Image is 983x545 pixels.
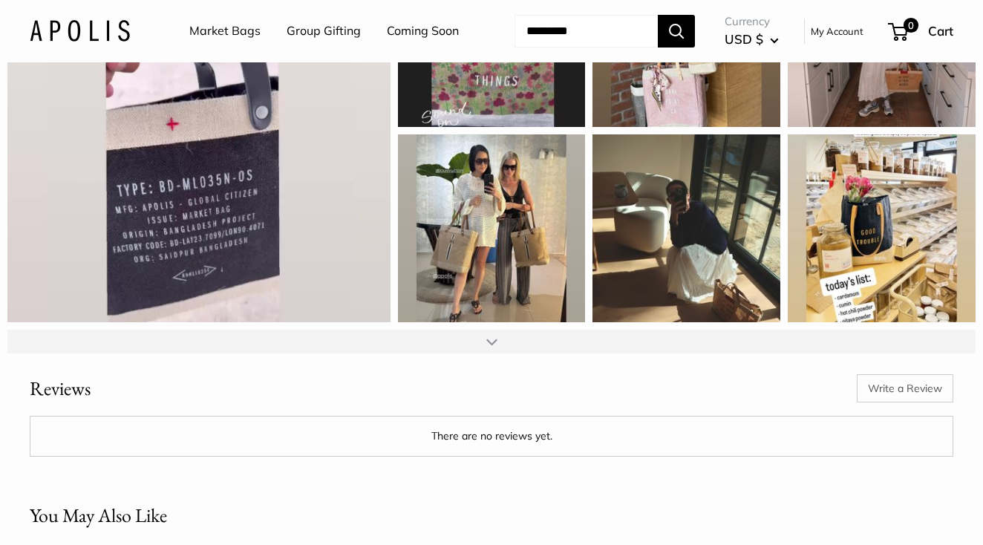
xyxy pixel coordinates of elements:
[725,11,779,32] span: Currency
[811,22,863,40] a: My Account
[515,15,658,48] input: Search...
[287,20,361,42] a: Group Gifting
[189,20,261,42] a: Market Bags
[857,374,953,402] a: Write a Review
[30,20,130,42] img: Apolis
[30,501,167,530] h2: You May Also Like
[658,15,695,48] button: Search
[889,19,953,43] a: 0 Cart
[928,23,953,39] span: Cart
[904,18,918,33] span: 0
[387,20,459,42] a: Coming Soon
[725,31,763,47] span: USD $
[725,27,779,51] button: USD $
[41,427,942,446] p: There are no reviews yet.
